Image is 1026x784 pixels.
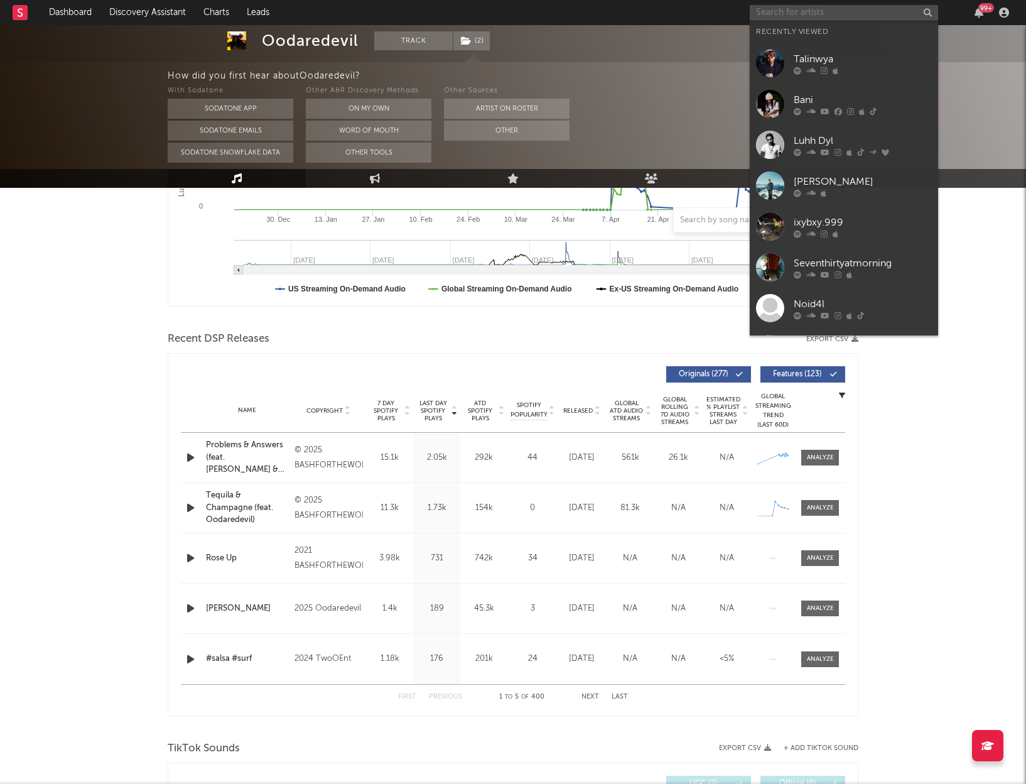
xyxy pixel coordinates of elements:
[168,741,240,756] span: TikTok Sounds
[416,502,457,514] div: 1.73k
[794,92,932,107] div: Bani
[463,602,504,615] div: 45.3k
[750,206,938,247] a: ixybxy.999
[794,133,932,148] div: Luhh Dyl
[262,31,359,50] div: Oodaredevil
[168,68,1026,84] div: How did you first hear about Oodaredevil ?
[416,552,457,565] div: 731
[657,396,692,426] span: Global Rolling 7D Audio Streams
[754,392,792,430] div: Global Streaming Trend (Last 60D)
[706,502,748,514] div: N/A
[306,99,431,119] button: On My Own
[760,366,845,383] button: Features(123)
[978,3,994,13] div: 99 +
[794,256,932,271] div: Seventhirtyatmorning
[369,602,410,615] div: 1.4k
[294,543,363,574] div: 2021 BASHFORTHEWORLDLLC
[168,84,293,99] div: With Sodatone
[369,452,410,464] div: 15.1k
[609,452,651,464] div: 561k
[369,502,410,514] div: 11.3k
[609,502,651,514] div: 81.3k
[369,552,410,565] div: 3.98k
[306,84,431,99] div: Other A&R Discovery Methods
[463,653,504,665] div: 201k
[294,493,363,523] div: © 2025 BASHFORTHEWORLDLLC
[168,99,293,119] button: Sodatone App
[609,653,651,665] div: N/A
[505,694,512,700] span: to
[657,552,699,565] div: N/A
[794,215,932,230] div: ixybxy.999
[444,99,570,119] button: Artist on Roster
[706,602,748,615] div: N/A
[463,452,504,464] div: 292k
[441,285,572,293] text: Global Streaming On-Demand Audio
[416,602,457,615] div: 189
[706,653,748,665] div: <5%
[719,744,771,752] button: Export CSV
[510,602,554,615] div: 3
[806,335,858,343] button: Export CSV
[750,5,938,21] input: Search for artists
[674,215,806,226] input: Search by song name or URL
[609,552,651,565] div: N/A
[561,502,603,514] div: [DATE]
[521,694,529,700] span: of
[750,288,938,329] a: Noid4l
[168,143,293,163] button: Sodatone Snowflake Data
[975,8,983,18] button: 99+
[463,552,504,565] div: 742k
[561,602,603,615] div: [DATE]
[168,121,293,141] button: Sodatone Emails
[610,285,739,293] text: Ex-US Streaming On-Demand Audio
[206,406,288,415] div: Name
[794,174,932,189] div: [PERSON_NAME]
[510,452,554,464] div: 44
[369,400,402,422] span: 7 Day Spotify Plays
[706,552,748,565] div: N/A
[609,602,651,615] div: N/A
[206,653,288,665] a: #salsa #surf
[168,332,269,347] span: Recent DSP Releases
[563,407,593,415] span: Released
[294,601,363,616] div: 2025 Oodaredevil
[206,552,288,565] a: Rose Up
[294,651,363,667] div: 2024 TwoOEnt
[771,745,858,752] button: + Add TikTok Sound
[374,31,453,50] button: Track
[444,121,570,141] button: Other
[206,489,288,526] a: Tequila & Champagne (feat. Oodaredevil)
[706,396,740,426] span: Estimated % Playlist Streams Last Day
[429,694,462,700] button: Previous
[306,121,431,141] button: Word Of Mouth
[510,401,548,420] span: Spotify Popularity
[657,502,699,514] div: N/A
[706,452,748,464] div: N/A
[581,694,599,700] button: Next
[769,371,826,378] span: Features ( 123 )
[750,84,938,124] a: Bani
[750,165,938,206] a: [PERSON_NAME]
[750,329,938,369] a: Worldwide JP
[177,117,186,197] text: Luminate Daily Streams
[510,653,554,665] div: 24
[306,143,431,163] button: Other Tools
[794,52,932,67] div: Talinwya
[206,439,288,476] a: Problems & Answers (feat. [PERSON_NAME] & Oodaredevil)
[453,31,490,50] button: (2)
[510,502,554,514] div: 0
[416,400,450,422] span: Last Day Spotify Plays
[206,602,288,615] a: [PERSON_NAME]
[453,31,490,50] span: ( 2 )
[612,694,628,700] button: Last
[561,552,603,565] div: [DATE]
[294,443,363,473] div: © 2025 BASHFORTHEWORLDLLC
[444,84,570,99] div: Other Sources
[657,602,699,615] div: N/A
[306,407,343,415] span: Copyright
